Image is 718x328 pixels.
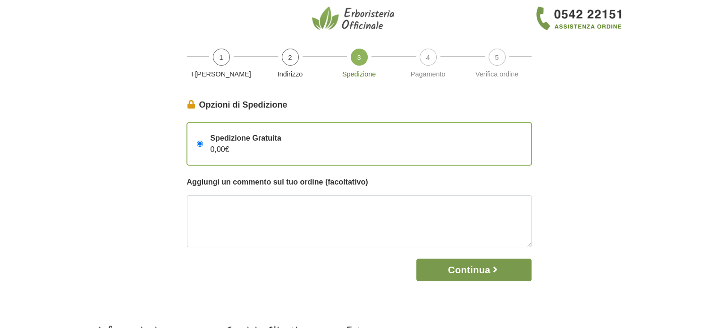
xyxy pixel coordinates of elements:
[416,259,531,281] button: Continua
[187,99,532,111] legend: Opzioni di Spedizione
[197,141,203,147] input: Spedizione Gratuita0,00€
[351,49,368,66] span: 3
[329,69,390,80] p: Spedizione
[203,133,281,155] div: 0,00€
[260,69,321,80] p: Indirizzo
[282,49,299,66] span: 2
[191,69,252,80] p: I [PERSON_NAME]
[312,6,397,31] img: Erboristeria Officinale
[213,49,230,66] span: 1
[211,133,281,144] span: Spedizione Gratuita
[187,178,368,186] strong: Aggiungi un commento sul tuo ordine (facoltativo)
